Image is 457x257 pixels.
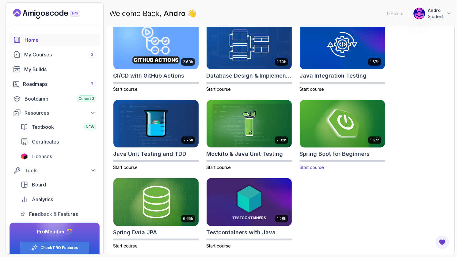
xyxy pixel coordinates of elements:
span: Start course [299,165,324,170]
span: NEW [86,125,94,129]
img: CI/CD with GitHub Actions card [113,21,199,69]
span: Start course [113,243,138,248]
p: 2.63h [183,59,193,64]
img: jetbrains icon [21,153,28,159]
img: Mockito & Java Unit Testing card [207,100,292,148]
a: CI/CD with GitHub Actions card2.63hCI/CD with GitHub ActionsStart course [113,21,199,92]
p: 6.65h [183,216,193,221]
button: Open Feedback Button [435,235,450,250]
p: 2.02h [276,138,286,143]
a: Java Unit Testing and TDD card2.75hJava Unit Testing and TDDStart course [113,100,199,171]
a: board [17,178,100,191]
button: Check PRO Features [20,241,89,254]
p: 1.67h [370,59,379,64]
img: Testcontainers with Java card [207,178,292,226]
h2: Mockito & Java Unit Testing [206,150,283,158]
span: Start course [113,165,138,170]
span: Cohort 3 [78,96,94,101]
a: certificates [17,136,100,148]
span: Andro [164,9,187,18]
a: Check PRO Features [40,245,78,250]
a: bootcamp [10,93,100,105]
p: 1.28h [277,216,286,221]
a: roadmaps [10,78,100,90]
p: Welcome Back, [109,9,196,18]
p: Student [428,13,444,20]
a: home [10,34,100,46]
img: Java Unit Testing and TDD card [113,100,199,148]
a: Mockito & Java Unit Testing card2.02hMockito & Java Unit TestingStart course [206,100,292,171]
span: Board [32,181,46,188]
img: user profile image [413,8,425,19]
span: 7 [91,82,93,86]
a: Testcontainers with Java card1.28hTestcontainers with JavaStart course [206,178,292,249]
a: licenses [17,150,100,163]
div: My Builds [24,66,96,73]
button: Tools [10,165,100,176]
h2: Spring Data JPA [113,228,157,237]
p: Andro [428,7,444,13]
h2: CI/CD with GitHub Actions [113,71,184,80]
a: Database Design & Implementation card1.70hDatabase Design & ImplementationStart course [206,21,292,92]
p: 1.67h [370,138,379,143]
span: Start course [113,86,138,92]
span: 👋 [186,8,198,20]
button: user profile imageAndroStudent [413,7,452,20]
a: Spring Boot for Beginners card1.67hSpring Boot for BeginnersStart course [299,100,385,171]
span: Certificates [32,138,59,145]
span: Start course [206,165,231,170]
div: Home [25,36,96,44]
div: Resources [25,109,96,117]
span: Start course [299,86,324,92]
a: Spring Data JPA card6.65hSpring Data JPAStart course [113,178,199,249]
button: Resources [10,107,100,118]
a: textbook [17,121,100,133]
img: Database Design & Implementation card [207,21,292,69]
span: Analytics [32,196,53,203]
a: analytics [17,193,100,205]
span: Textbook [32,123,54,131]
div: My Courses [24,51,96,58]
a: Landing page [13,9,94,19]
span: Start course [206,243,231,248]
p: 1.70h [277,59,286,64]
p: 17 Points [387,10,403,17]
img: Spring Boot for Beginners card [298,99,387,149]
h2: Database Design & Implementation [206,71,292,80]
h2: Spring Boot for Beginners [299,150,370,158]
div: Tools [25,167,96,174]
img: Spring Data JPA card [113,178,199,226]
span: 2 [91,52,93,57]
img: Java Integration Testing card [300,21,385,69]
a: builds [10,63,100,75]
span: Licenses [32,153,52,160]
h2: Java Integration Testing [299,71,367,80]
a: feedback [17,208,100,220]
span: Start course [206,86,231,92]
a: Java Integration Testing card1.67hJava Integration TestingStart course [299,21,385,92]
span: Feedback & Features [29,210,78,218]
div: Roadmaps [23,80,96,88]
div: Bootcamp [25,95,96,102]
a: courses [10,48,100,61]
h2: Java Unit Testing and TDD [113,150,186,158]
h2: Testcontainers with Java [206,228,276,237]
p: 2.75h [183,138,193,143]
